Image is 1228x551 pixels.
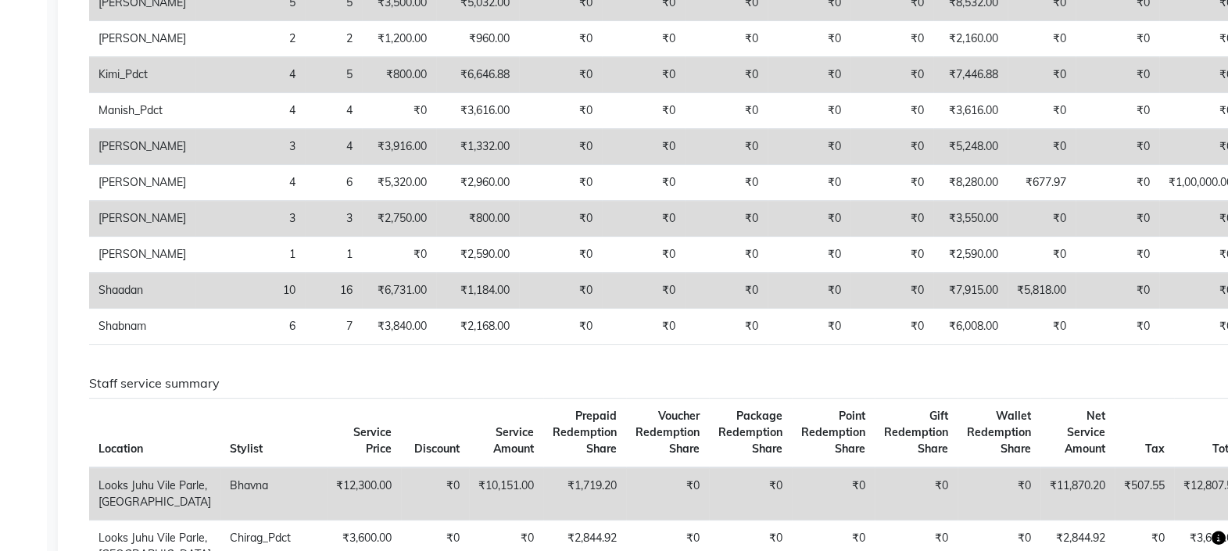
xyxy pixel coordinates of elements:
td: ₹2,168.00 [436,309,519,345]
td: ₹0 [1076,201,1159,237]
span: Point Redemption Share [801,409,865,456]
td: 7 [305,309,362,345]
td: ₹5,248.00 [933,129,1008,165]
span: Tax [1145,442,1165,456]
td: ₹0 [1008,57,1076,93]
td: ₹0 [850,129,933,165]
span: Voucher Redemption Share [635,409,700,456]
td: 1 [195,237,305,273]
td: ₹0 [1076,237,1159,273]
td: ₹0 [1008,129,1076,165]
td: ₹0 [602,165,685,201]
td: Shabnam [89,309,195,345]
td: ₹0 [1076,273,1159,309]
td: ₹0 [1076,21,1159,57]
td: ₹3,916.00 [362,129,436,165]
td: ₹0 [850,273,933,309]
td: ₹0 [685,21,768,57]
td: ₹2,160.00 [933,21,1008,57]
td: ₹0 [768,273,850,309]
td: ₹0 [1008,93,1076,129]
td: ₹0 [626,467,709,521]
td: ₹800.00 [362,57,436,93]
td: ₹0 [850,201,933,237]
td: ₹2,960.00 [436,165,519,201]
td: ₹0 [362,93,436,129]
td: 1 [305,237,362,273]
td: ₹0 [1008,237,1076,273]
td: ₹0 [602,309,685,345]
span: Discount [414,442,460,456]
td: ₹0 [850,237,933,273]
span: Net Service Amount [1065,409,1105,456]
td: ₹0 [602,93,685,129]
td: [PERSON_NAME] [89,21,195,57]
td: ₹0 [602,57,685,93]
h6: Staff service summary [89,376,1194,391]
td: ₹507.55 [1115,467,1174,521]
td: ₹0 [519,201,602,237]
td: ₹0 [685,165,768,201]
td: [PERSON_NAME] [89,237,195,273]
td: ₹0 [685,273,768,309]
td: ₹0 [1076,57,1159,93]
td: ₹3,616.00 [436,93,519,129]
span: Wallet Redemption Share [967,409,1031,456]
td: ₹0 [602,21,685,57]
td: Shaadan [89,273,195,309]
td: 4 [195,57,305,93]
td: Bhavna [220,467,327,521]
td: ₹0 [768,21,850,57]
td: 16 [305,273,362,309]
td: 6 [195,309,305,345]
span: Stylist [230,442,263,456]
td: ₹8,280.00 [933,165,1008,201]
td: ₹0 [768,57,850,93]
td: Manish_Pdct [89,93,195,129]
td: ₹0 [1076,165,1159,201]
span: Location [98,442,143,456]
td: ₹0 [685,237,768,273]
td: ₹10,151.00 [469,467,543,521]
span: Prepaid Redemption Share [553,409,617,456]
td: ₹0 [519,21,602,57]
td: [PERSON_NAME] [89,165,195,201]
td: ₹0 [768,237,850,273]
td: Kimi_Pdct [89,57,195,93]
td: ₹2,590.00 [436,237,519,273]
td: ₹0 [850,93,933,129]
td: ₹677.97 [1008,165,1076,201]
td: 4 [305,129,362,165]
td: ₹2,590.00 [933,237,1008,273]
td: 3 [305,201,362,237]
td: ₹0 [602,129,685,165]
td: ₹6,646.88 [436,57,519,93]
td: 3 [195,129,305,165]
td: ₹0 [685,129,768,165]
td: ₹0 [1076,129,1159,165]
td: ₹0 [401,467,469,521]
td: ₹0 [875,467,958,521]
td: ₹3,840.00 [362,309,436,345]
span: Package Redemption Share [718,409,782,456]
td: 10 [195,273,305,309]
td: ₹0 [768,201,850,237]
td: ₹0 [958,467,1040,521]
td: ₹0 [850,57,933,93]
td: [PERSON_NAME] [89,201,195,237]
td: ₹2,750.00 [362,201,436,237]
span: Service Amount [493,425,534,456]
td: ₹0 [709,467,792,521]
td: ₹0 [519,273,602,309]
td: ₹0 [519,129,602,165]
td: 2 [195,21,305,57]
td: Looks Juhu Vile Parle, [GEOGRAPHIC_DATA] [89,467,220,521]
td: ₹7,915.00 [933,273,1008,309]
td: ₹960.00 [436,21,519,57]
td: ₹0 [685,93,768,129]
td: ₹0 [685,309,768,345]
td: ₹3,616.00 [933,93,1008,129]
td: ₹0 [602,201,685,237]
td: ₹12,300.00 [327,467,401,521]
td: ₹0 [768,93,850,129]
